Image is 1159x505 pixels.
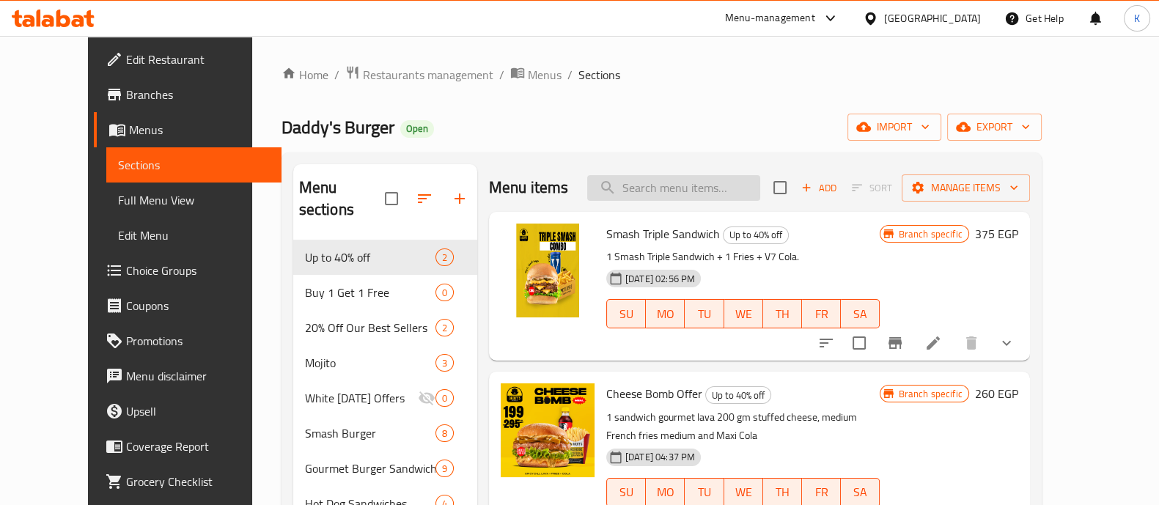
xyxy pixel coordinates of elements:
span: TU [691,482,718,503]
span: Up to 40% off [305,248,435,266]
span: Choice Groups [126,262,270,279]
span: Coupons [126,297,270,314]
span: Mojito [305,354,435,372]
span: White [DATE] Offers [305,389,418,407]
span: Menus [528,66,562,84]
span: TH [769,303,796,325]
svg: Show Choices [998,334,1015,352]
div: Gourmet Burger Sandwiches9 [293,451,477,486]
div: Smash Burger8 [293,416,477,451]
span: Smash Triple Sandwich [606,223,720,245]
span: 0 [436,286,453,300]
span: FR [808,303,835,325]
button: export [947,114,1042,141]
span: 20% Off Our Best Sellers [305,319,435,336]
span: 3 [436,356,453,370]
div: Mojito3 [293,345,477,380]
div: 20% Off Our Best Sellers2 [293,310,477,345]
button: WE [724,299,763,328]
span: Sections [118,156,270,174]
span: Select to update [844,328,875,358]
h6: 260 EGP [975,383,1018,404]
svg: Inactive section [418,389,435,407]
div: items [435,284,454,301]
li: / [499,66,504,84]
button: sort-choices [809,325,844,361]
span: Menu disclaimer [126,367,270,385]
a: Coupons [94,288,282,323]
span: Daddy's Burger [282,111,394,144]
span: TH [769,482,796,503]
a: Menus [94,112,282,147]
span: WE [730,482,757,503]
img: Cheese Bomb Offer [501,383,595,477]
span: Sections [578,66,620,84]
span: SA [847,482,874,503]
span: SA [847,303,874,325]
a: Promotions [94,323,282,358]
button: Branch-specific-item [877,325,913,361]
li: / [334,66,339,84]
span: Gourmet Burger Sandwiches [305,460,435,477]
span: Buy 1 Get 1 Free [305,284,435,301]
span: Up to 40% off [724,226,788,243]
span: export [959,118,1030,136]
a: Home [282,66,328,84]
span: K [1134,10,1140,26]
button: TH [763,299,802,328]
span: 8 [436,427,453,441]
div: Menu-management [725,10,815,27]
span: [DATE] 04:37 PM [619,450,701,464]
span: Smash Burger [305,424,435,442]
a: Grocery Checklist [94,464,282,499]
div: items [435,354,454,372]
img: Smash Triple Sandwich [501,224,595,317]
span: Sort sections [407,181,442,216]
a: Edit Menu [106,218,282,253]
span: Promotions [126,332,270,350]
div: items [435,424,454,442]
button: Add section [442,181,477,216]
div: items [435,460,454,477]
a: Choice Groups [94,253,282,288]
li: / [567,66,573,84]
a: Coverage Report [94,429,282,464]
a: Upsell [94,394,282,429]
a: Branches [94,77,282,112]
input: search [587,175,760,201]
div: Open [400,120,434,138]
div: [GEOGRAPHIC_DATA] [884,10,981,26]
span: Manage items [913,179,1018,197]
button: MO [646,299,685,328]
span: 9 [436,462,453,476]
span: import [859,118,930,136]
span: 2 [436,251,453,265]
div: Up to 40% off [705,386,771,404]
a: Menu disclaimer [94,358,282,394]
span: Menus [129,121,270,139]
span: Select section first [842,177,902,199]
span: Restaurants management [363,66,493,84]
p: 1 sandwich gourmet lava 200 gm stuffed cheese, medium French fries medium and Maxi Cola [606,408,880,445]
h6: 375 EGP [975,224,1018,244]
a: Menus [510,65,562,84]
span: Full Menu View [118,191,270,209]
span: 0 [436,391,453,405]
nav: breadcrumb [282,65,1042,84]
button: Add [795,177,842,199]
button: delete [954,325,989,361]
div: Up to 40% off2 [293,240,477,275]
span: Add [799,180,839,196]
span: Select all sections [376,183,407,214]
span: Edit Menu [118,226,270,244]
button: Manage items [902,174,1030,202]
span: FR [808,482,835,503]
button: FR [802,299,841,328]
button: import [847,114,941,141]
span: MO [652,303,679,325]
a: Restaurants management [345,65,493,84]
a: Edit Restaurant [94,42,282,77]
